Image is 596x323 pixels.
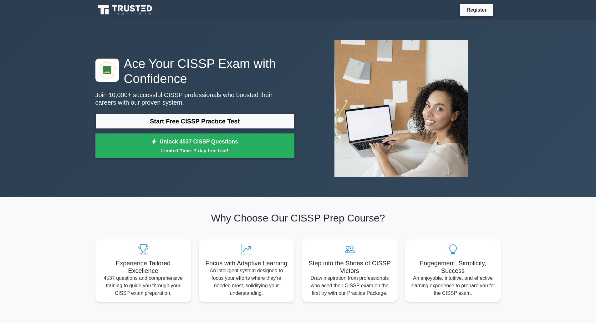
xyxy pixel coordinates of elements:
[410,274,496,297] p: An enjoyable, intuitive, and effective learning experience to prepare you for the CISSP exam.
[100,259,186,274] h5: Experience Tailored Excellence
[95,56,294,86] h1: Ace Your CISSP Exam with Confidence
[103,147,287,154] small: Limited Time: 7-day free trial!
[463,6,490,14] a: Register
[95,212,501,224] h2: Why Choose Our CISSP Prep Course?
[307,274,393,297] p: Draw inspiration from professionals who aced their CISSP exam on the first try with our Practice ...
[100,274,186,297] p: 4537 questions and comprehensive training to guide you through your CISSP exam preparation.
[95,114,294,129] a: Start Free CISSP Practice Test
[204,267,289,297] p: An intelligent system designed to focus your efforts where they're needed most, solidifying your ...
[204,259,289,267] h5: Focus with Adaptive Learning
[95,133,294,159] a: Unlock 4537 CISSP QuestionsLimited Time: 7-day free trial!
[307,259,393,274] h5: Step into the Shoes of CISSP Victors
[410,259,496,274] h5: Engagement, Simplicity, Success
[95,91,294,106] p: Join 10,000+ successful CISSP professionals who boosted their careers with our proven system.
